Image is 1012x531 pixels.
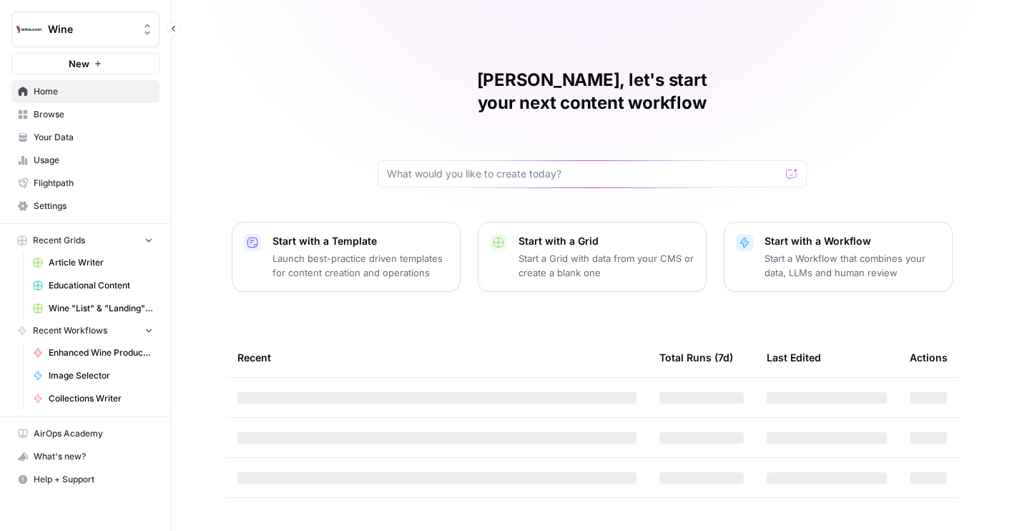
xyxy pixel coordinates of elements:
div: Actions [910,338,948,377]
a: AirOps Academy [11,422,159,445]
img: Wine Logo [16,16,42,42]
span: Recent Workflows [33,324,107,337]
a: Enhanced Wine Product Selector [Knowledge Base] [26,341,159,364]
a: Collections Writer [26,387,159,410]
a: Settings [11,195,159,218]
button: Recent Workflows [11,320,159,341]
span: AirOps Academy [34,427,153,440]
div: Recent [237,338,637,377]
h1: [PERSON_NAME], let's start your next content workflow [378,69,807,115]
span: Browse [34,108,153,121]
p: Start with a Template [272,234,448,248]
span: Home [34,85,153,98]
p: Start a Workflow that combines your data, LLMs and human review [765,251,940,280]
span: Recent Grids [33,234,85,247]
p: Start with a Workflow [765,234,940,248]
button: Workspace: Wine [11,11,159,47]
span: Your Data [34,131,153,144]
button: What's new? [11,445,159,468]
span: Educational Content [49,279,153,292]
span: New [69,57,89,71]
span: Article Writer [49,256,153,269]
a: Article Writer [26,251,159,274]
a: Your Data [11,126,159,149]
button: Start with a GridStart a Grid with data from your CMS or create a blank one [478,222,707,292]
a: Browse [11,103,159,126]
a: Image Selector [26,364,159,387]
span: Wine [48,22,134,36]
a: Usage [11,149,159,172]
div: Last Edited [767,338,821,377]
span: Collections Writer [49,392,153,405]
button: Start with a WorkflowStart a Workflow that combines your data, LLMs and human review [724,222,953,292]
a: Home [11,80,159,103]
span: Usage [34,154,153,167]
span: Help + Support [34,473,153,486]
a: Educational Content [26,274,159,297]
span: Wine "List" & "Landing" Pages [49,302,153,315]
span: Settings [34,200,153,213]
a: Flightpath [11,172,159,195]
p: Launch best-practice driven templates for content creation and operations [272,251,448,280]
input: What would you like to create today? [387,167,780,181]
button: Recent Grids [11,230,159,251]
span: Image Selector [49,369,153,382]
p: Start with a Grid [519,234,694,248]
button: New [11,53,159,74]
button: Start with a TemplateLaunch best-practice driven templates for content creation and operations [232,222,461,292]
a: Wine "List" & "Landing" Pages [26,297,159,320]
div: Total Runs (7d) [659,338,733,377]
span: Enhanced Wine Product Selector [Knowledge Base] [49,346,153,359]
span: Flightpath [34,177,153,190]
p: Start a Grid with data from your CMS or create a blank one [519,251,694,280]
div: What's new? [12,446,159,467]
button: Help + Support [11,468,159,491]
